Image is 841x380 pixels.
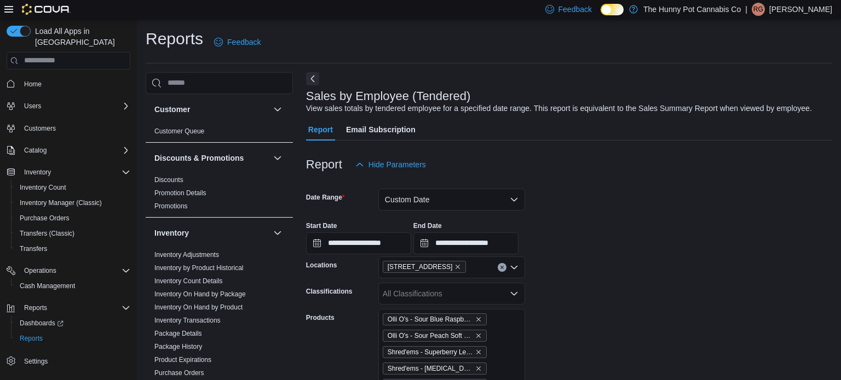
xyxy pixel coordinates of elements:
span: Promotions [154,202,188,211]
span: Load All Apps in [GEOGRAPHIC_DATA] [31,26,130,48]
button: Operations [20,264,61,277]
span: Promotion Details [154,189,206,197]
span: Email Subscription [346,119,416,141]
div: Discounts & Promotions [146,173,293,217]
a: Inventory Count Details [154,277,223,285]
button: Reports [2,300,135,315]
a: Inventory Transactions [154,317,221,324]
span: Inventory Transactions [154,316,221,325]
label: Classifications [306,287,353,296]
button: Inventory Count [11,180,135,195]
a: Inventory by Product Historical [154,264,244,272]
span: Transfers [20,244,47,253]
a: Package Details [154,330,202,337]
span: Inventory Manager (Classic) [15,196,130,209]
span: Olli O's - Sour Blue Raspberry Soft Chews Multi-Pack - 10 x 10:0 [388,314,473,325]
div: Customer [146,125,293,142]
span: Dashboards [20,319,64,328]
button: Purchase Orders [11,211,135,226]
button: Reports [11,331,135,346]
button: Open list of options [510,289,519,298]
span: Home [24,80,42,89]
label: Start Date [306,221,337,230]
span: Inventory Manager (Classic) [20,198,102,207]
span: Report [308,119,333,141]
a: Promotions [154,202,188,210]
input: Dark Mode [601,4,624,15]
button: Home [2,76,135,92]
span: Inventory [20,166,130,179]
span: Customer Queue [154,127,204,136]
span: Cash Management [20,282,75,290]
button: Discounts & Promotions [271,151,284,165]
button: Operations [2,263,135,278]
a: Reports [15,332,47,345]
span: Inventory [24,168,51,177]
p: The Hunny Pot Cannabis Co [643,3,741,16]
span: Transfers [15,242,130,255]
span: Catalog [24,146,47,155]
span: Customers [20,121,130,135]
span: Transfers (Classic) [20,229,74,238]
label: Locations [306,261,337,270]
span: RG [753,3,763,16]
span: Purchase Orders [20,214,70,223]
button: Discounts & Promotions [154,153,269,163]
button: Remove Olli O's - Sour Peach Soft Chews Multi-Pack - 10 x 10:0 from selection in this group [475,332,482,339]
button: Reports [20,301,51,314]
a: Product Expirations [154,356,211,364]
button: Settings [2,353,135,369]
span: Customers [24,124,56,133]
button: Next [306,72,319,85]
a: Dashboards [11,315,135,331]
a: Inventory Manager (Classic) [15,196,106,209]
span: Olli O's - Sour Blue Raspberry Soft Chews Multi-Pack - 10 x 10:0 [383,313,487,325]
a: Feedback [210,31,265,53]
button: Remove Shred'ems - Superberry Lemonade Party Pack Gummies - 10 x 10:0 from selection in this group [475,349,482,355]
span: Inventory On Hand by Package [154,290,246,299]
span: Users [24,102,41,110]
a: Promotion Details [154,189,206,197]
span: Discounts [154,176,183,184]
span: Inventory On Hand by Product [154,303,243,312]
button: Customer [154,104,269,115]
button: Remove Olli O's - Sour Blue Raspberry Soft Chews Multi-Pack - 10 x 10:0 from selection in this group [475,316,482,323]
a: Customers [20,122,60,135]
a: Cash Management [15,279,79,293]
a: Home [20,78,46,91]
input: Press the down key to open a popover containing a calendar. [306,232,411,254]
span: Inventory Count [15,181,130,194]
p: [PERSON_NAME] [769,3,832,16]
a: Inventory Adjustments [154,251,219,259]
label: End Date [413,221,442,230]
h3: Inventory [154,227,189,238]
button: Cash Management [11,278,135,294]
button: Users [20,100,45,113]
span: Inventory Count [20,183,66,192]
h3: Customer [154,104,190,115]
span: Operations [24,266,56,275]
h1: Reports [146,28,203,50]
a: Package History [154,343,202,350]
label: Products [306,313,335,322]
button: Catalog [2,143,135,158]
span: Operations [20,264,130,277]
h3: Discounts & Promotions [154,153,244,163]
span: Catalog [20,144,130,157]
span: Dashboards [15,317,130,330]
button: Transfers [11,241,135,256]
span: Cash Management [15,279,130,293]
h3: Report [306,158,342,171]
span: Home [20,77,130,91]
span: [STREET_ADDRESS] [388,261,453,272]
span: Reports [24,303,47,312]
button: Remove Shred'ems - Shark Attack Party Pack Gummies - 10 x 10:0 from selection in this group [475,365,482,372]
span: Olli O's - Sour Peach Soft Chews Multi-Pack - 10 x 10:0 [383,330,487,342]
label: Date Range [306,193,345,202]
span: Feedback [558,4,592,15]
span: Reports [20,301,130,314]
a: Purchase Orders [154,369,204,377]
button: Clear input [498,263,506,272]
